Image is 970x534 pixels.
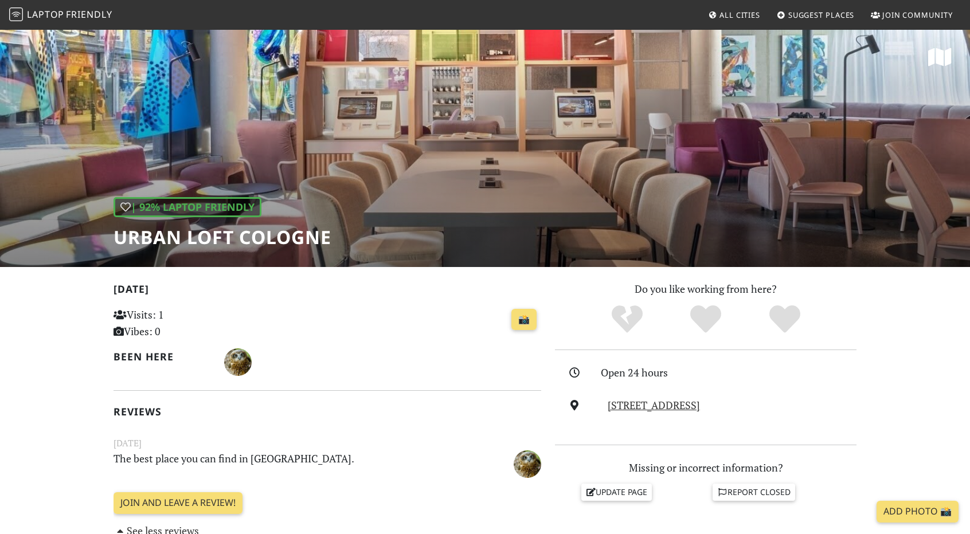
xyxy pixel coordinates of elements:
a: Join and leave a review! [114,492,242,514]
a: Update page [581,484,652,501]
a: Suggest Places [772,5,859,25]
p: The best place you can find in [GEOGRAPHIC_DATA]. [107,450,475,476]
p: Do you like working from here? [555,281,856,297]
span: Friendly [66,8,112,21]
div: Definitely! [745,304,824,335]
div: | 92% Laptop Friendly [114,197,261,217]
img: 2954-maksim.jpg [224,348,252,376]
span: Максим Сабянин [514,456,541,469]
span: Suggest Places [788,10,855,20]
p: Missing or incorrect information? [555,460,856,476]
h2: Reviews [114,406,541,418]
h2: Been here [114,351,210,363]
div: No [588,304,667,335]
img: LaptopFriendly [9,7,23,21]
a: Report closed [713,484,795,501]
div: Open 24 hours [601,364,863,381]
img: 2954-maksim.jpg [514,450,541,478]
p: Visits: 1 Vibes: 0 [114,307,247,340]
span: All Cities [719,10,760,20]
h1: URBAN LOFT Cologne [114,226,331,248]
a: 📸 [511,309,537,331]
div: Yes [666,304,745,335]
span: Laptop [27,8,64,21]
a: Join Community [866,5,957,25]
a: All Cities [703,5,765,25]
span: Максим Сабянин [224,354,252,368]
span: Join Community [882,10,953,20]
a: [STREET_ADDRESS] [608,398,700,412]
small: [DATE] [107,436,548,450]
a: LaptopFriendly LaptopFriendly [9,5,112,25]
a: Add Photo 📸 [877,501,959,523]
h2: [DATE] [114,283,541,300]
